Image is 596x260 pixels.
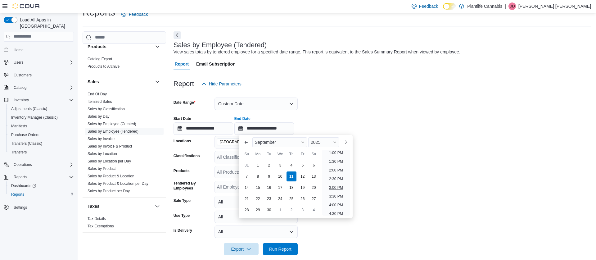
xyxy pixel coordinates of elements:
[88,99,112,104] span: Itemized Sales
[327,210,345,217] li: 4:30 PM
[88,64,120,69] span: Products to Archive
[11,71,34,79] a: Customers
[88,136,115,141] span: Sales by Invoice
[88,79,152,85] button: Sales
[234,122,294,135] input: Press the down key to enter a popover containing a calendar. Press the escape key to close the po...
[11,173,29,181] button: Reports
[327,193,345,200] li: 3:30 PM
[6,122,76,130] button: Manifests
[174,198,191,203] label: Sale Type
[275,160,285,170] div: day-3
[88,203,100,209] h3: Taxes
[264,183,274,193] div: day-16
[14,98,29,103] span: Inventory
[298,194,308,204] div: day-26
[209,81,242,87] span: Hide Parameters
[241,160,319,216] div: September, 2025
[88,92,107,97] span: End Of Day
[9,122,29,130] a: Manifests
[11,161,34,168] button: Operations
[1,83,76,92] button: Catalog
[174,31,181,39] button: Next
[88,152,117,156] a: Sales by Location
[309,183,319,193] div: day-20
[11,71,74,79] span: Customers
[88,79,99,85] h3: Sales
[419,3,438,9] span: Feedback
[14,73,32,78] span: Customers
[6,190,76,199] button: Reports
[154,203,161,210] button: Taxes
[6,181,76,190] a: Dashboards
[287,171,296,181] div: day-11
[217,139,276,145] span: Calgary - Dalhousie
[88,159,131,163] a: Sales by Location per Day
[6,113,76,122] button: Inventory Manager (Classic)
[11,150,27,155] span: Transfers
[253,205,263,215] div: day-29
[11,59,74,66] span: Users
[88,203,152,209] button: Taxes
[88,174,134,179] span: Sales by Product & Location
[327,158,345,165] li: 1:30 PM
[309,205,319,215] div: day-4
[252,137,307,147] div: Button. Open the month selector. September is currently selected.
[242,194,252,204] div: day-21
[1,71,76,80] button: Customers
[234,116,251,121] label: End Date
[241,137,251,147] button: Previous Month
[1,45,76,54] button: Home
[242,160,252,170] div: day-31
[9,148,29,156] a: Transfers
[287,194,296,204] div: day-25
[11,106,47,111] span: Adjustments (Classic)
[11,46,74,54] span: Home
[11,59,26,66] button: Users
[505,2,506,10] p: |
[9,105,74,112] span: Adjustments (Classic)
[6,148,76,157] button: Transfers
[224,243,259,255] button: Export
[88,121,136,126] span: Sales by Employee (Created)
[309,194,319,204] div: day-27
[11,96,31,104] button: Inventory
[154,78,161,85] button: Sales
[327,175,345,183] li: 2:30 PM
[196,58,236,70] span: Email Subscription
[88,114,110,119] span: Sales by Day
[83,215,166,232] div: Taxes
[88,137,115,141] a: Sales by Invoice
[287,205,296,215] div: day-2
[275,149,285,159] div: We
[11,84,29,91] button: Catalog
[298,149,308,159] div: Fr
[174,116,191,121] label: Start Date
[11,84,74,91] span: Catalog
[214,196,298,208] button: All
[214,211,298,223] button: All
[309,160,319,170] div: day-6
[11,204,29,211] a: Settings
[242,171,252,181] div: day-7
[129,11,148,17] span: Feedback
[1,96,76,104] button: Inventory
[269,246,291,252] span: Run Report
[14,60,23,65] span: Users
[6,139,76,148] button: Transfers (Classic)
[253,160,263,170] div: day-1
[88,166,116,171] a: Sales by Product
[88,57,112,61] a: Catalog Export
[9,114,74,121] span: Inventory Manager (Classic)
[509,2,515,10] span: DD
[264,205,274,215] div: day-30
[309,171,319,181] div: day-13
[242,205,252,215] div: day-28
[322,150,350,216] ul: Time
[88,43,152,50] button: Products
[14,48,24,52] span: Home
[11,132,39,137] span: Purchase Orders
[467,2,502,10] p: Plantlife Cannabis
[88,174,134,178] a: Sales by Product & Location
[88,144,132,148] a: Sales by Invoice & Product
